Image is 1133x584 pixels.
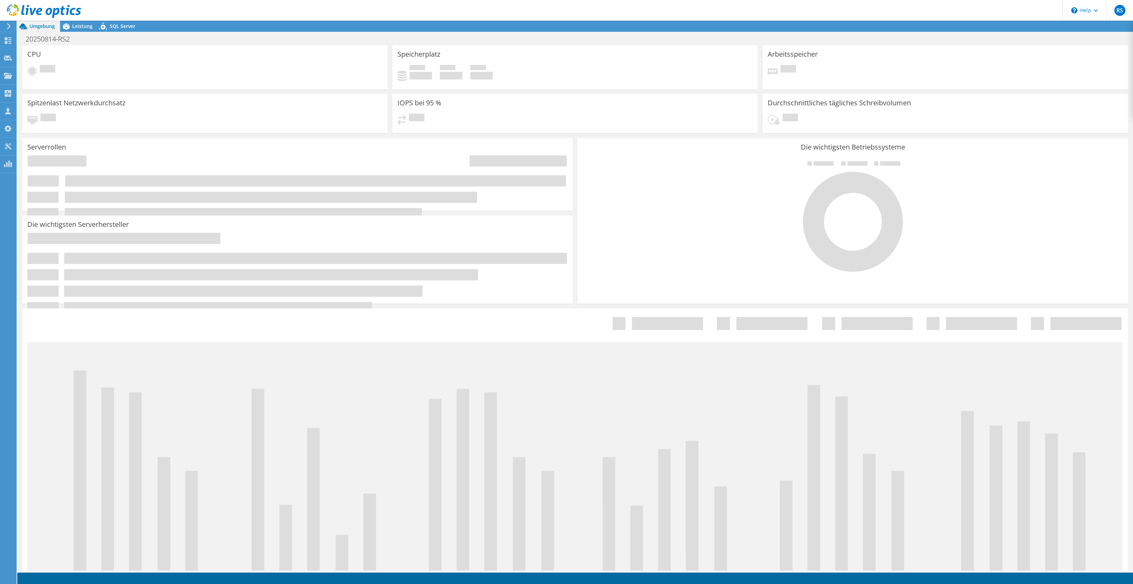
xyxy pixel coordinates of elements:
h3: Serverrollen [27,143,66,151]
h1: 20250814-RS2 [22,35,80,43]
h3: IOPS bei 95 % [397,99,441,107]
span: Ausstehend [780,65,796,74]
h3: Die wichtigsten Betriebssysteme [583,143,1123,151]
span: Leistung [72,23,93,29]
span: Umgebung [29,23,55,29]
h3: Arbeitsspeicher [768,50,818,58]
span: Ausstehend [40,114,56,123]
span: RS [1114,5,1125,16]
h3: Die wichtigsten Serverhersteller [27,221,129,228]
span: Verfügbar [440,65,455,72]
span: Ausstehend [782,114,798,123]
h3: CPU [27,50,41,58]
span: Ausstehend [40,65,55,74]
span: Ausstehend [409,114,424,123]
h4: 0 GiB [440,72,462,79]
h3: Speicherplatz [397,50,440,58]
span: Belegt [410,65,425,72]
span: SQL Server [110,23,135,29]
h3: Spitzenlast Netzwerkdurchsatz [27,99,125,107]
h4: 0 GiB [470,72,493,79]
svg: \n [1071,7,1077,13]
h3: Durchschnittliches tägliches Schreibvolumen [768,99,911,107]
h4: 0 GiB [410,72,432,79]
span: Insgesamt [470,65,486,72]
